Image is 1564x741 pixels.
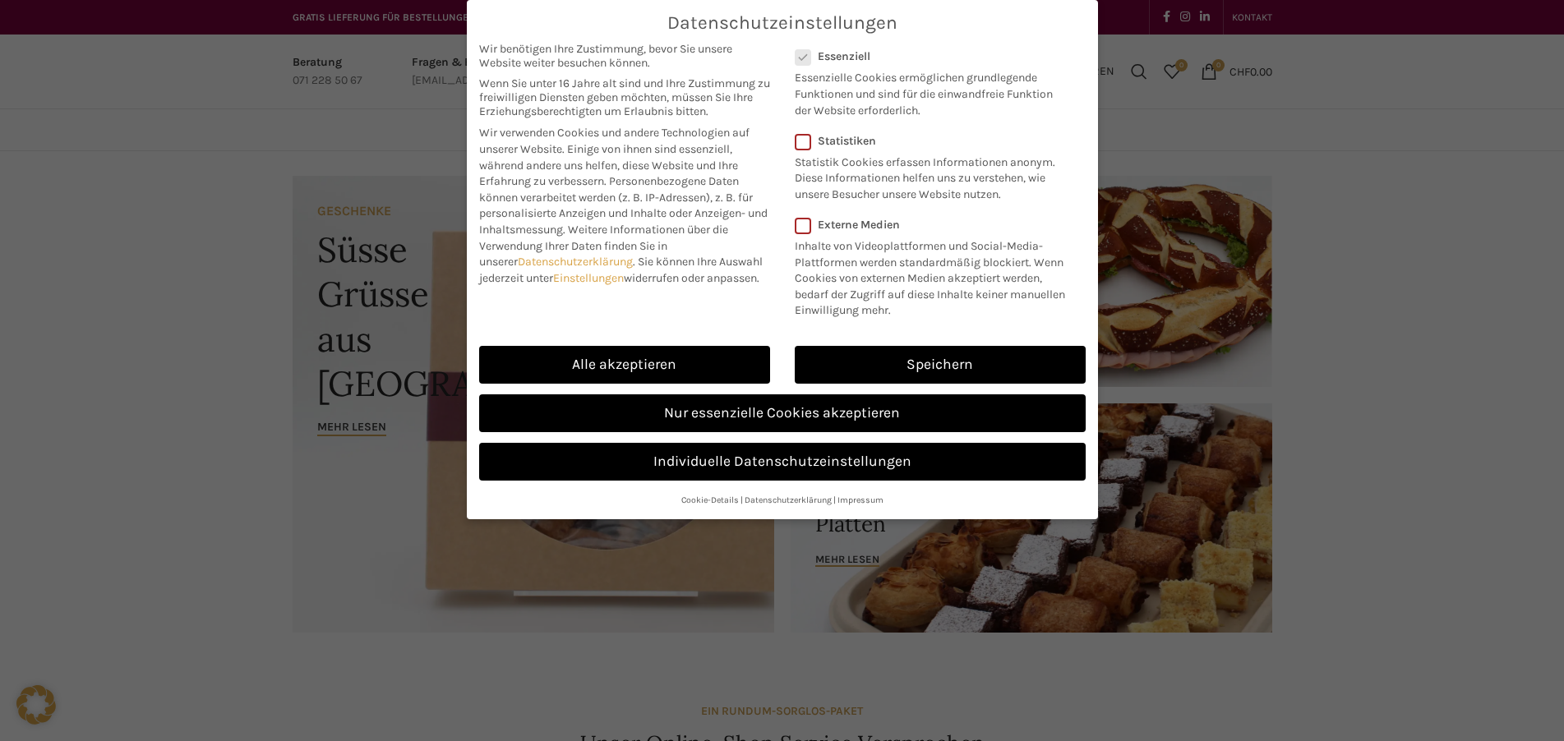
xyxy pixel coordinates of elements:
a: Speichern [795,346,1086,384]
label: Essenziell [795,49,1064,63]
p: Essenzielle Cookies ermöglichen grundlegende Funktionen und sind für die einwandfreie Funktion de... [795,63,1064,118]
a: Datenschutzerklärung [745,495,832,505]
p: Inhalte von Videoplattformen und Social-Media-Plattformen werden standardmäßig blockiert. Wenn Co... [795,232,1075,319]
a: Nur essenzielle Cookies akzeptieren [479,394,1086,432]
a: Alle akzeptieren [479,346,770,384]
span: Personenbezogene Daten können verarbeitet werden (z. B. IP-Adressen), z. B. für personalisierte A... [479,174,768,237]
span: Wir benötigen Ihre Zustimmung, bevor Sie unsere Website weiter besuchen können. [479,42,770,70]
a: Cookie-Details [681,495,739,505]
a: Einstellungen [553,271,624,285]
a: Impressum [837,495,883,505]
span: Datenschutzeinstellungen [667,12,897,34]
label: Statistiken [795,134,1064,148]
span: Weitere Informationen über die Verwendung Ihrer Daten finden Sie in unserer . [479,223,728,269]
label: Externe Medien [795,218,1075,232]
a: Datenschutzerklärung [518,255,633,269]
span: Wenn Sie unter 16 Jahre alt sind und Ihre Zustimmung zu freiwilligen Diensten geben möchten, müss... [479,76,770,118]
span: Sie können Ihre Auswahl jederzeit unter widerrufen oder anpassen. [479,255,763,285]
p: Statistik Cookies erfassen Informationen anonym. Diese Informationen helfen uns zu verstehen, wie... [795,148,1064,203]
a: Individuelle Datenschutzeinstellungen [479,443,1086,481]
span: Wir verwenden Cookies und andere Technologien auf unserer Website. Einige von ihnen sind essenzie... [479,126,750,188]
